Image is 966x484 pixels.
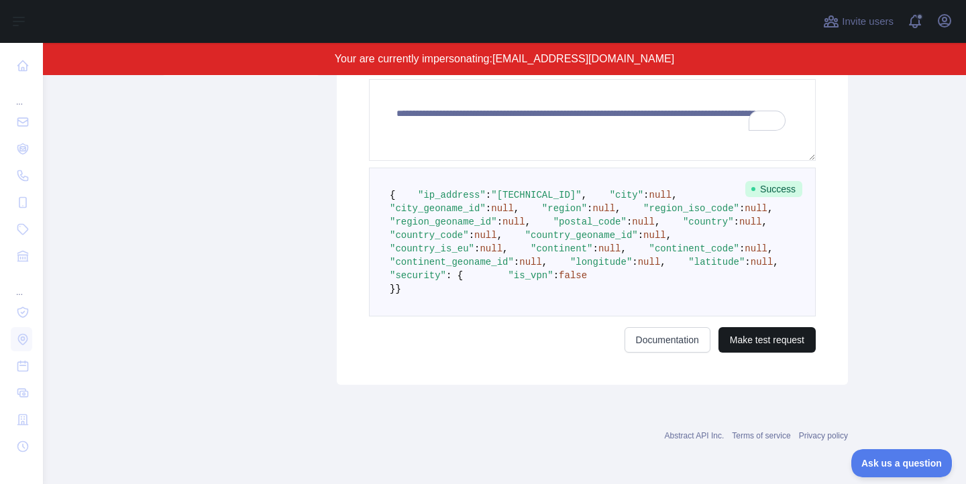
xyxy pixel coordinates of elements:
span: : [486,190,491,200]
span: "region_geoname_id" [390,217,497,227]
span: , [767,203,773,214]
span: , [497,230,502,241]
span: null [519,257,542,267]
a: Abstract API Inc. [665,431,724,440]
span: , [762,217,767,227]
span: : { [446,270,463,281]
span: "region" [542,203,587,214]
span: , [666,230,672,241]
button: Invite users [820,11,896,32]
span: null [491,203,514,214]
span: null [745,243,767,254]
a: Terms of service [732,431,790,440]
span: "continent_geoname_id" [390,257,514,267]
a: Documentation [625,327,710,353]
span: : [553,270,559,281]
span: null [502,217,525,227]
span: Your are currently impersonating: [335,53,492,64]
span: , [773,257,778,267]
span: null [643,230,666,241]
span: "latitude" [688,257,745,267]
span: } [395,284,400,294]
span: , [621,243,627,254]
div: ... [11,271,32,298]
span: null [474,230,497,241]
span: : [627,217,632,227]
span: : [734,217,739,227]
span: "continent_code" [649,243,739,254]
span: , [582,190,587,200]
span: } [390,284,395,294]
span: [EMAIL_ADDRESS][DOMAIN_NAME] [492,53,674,64]
span: "postal_code" [553,217,627,227]
span: , [615,203,621,214]
span: null [649,190,672,200]
span: "country_is_eu" [390,243,474,254]
span: null [739,217,762,227]
span: , [660,257,665,267]
span: "country_code" [390,230,469,241]
span: : [638,230,643,241]
span: null [480,243,502,254]
span: "city" [610,190,643,200]
span: , [542,257,547,267]
span: : [474,243,480,254]
span: "country" [683,217,734,227]
span: , [502,243,508,254]
span: "region_iso_code" [643,203,739,214]
span: "country_geoname_id" [525,230,638,241]
span: null [745,203,767,214]
span: "security" [390,270,446,281]
span: "[TECHNICAL_ID]" [491,190,581,200]
span: Success [745,181,802,197]
span: : [497,217,502,227]
span: false [559,270,587,281]
span: , [514,203,519,214]
span: : [587,203,592,214]
div: ... [11,80,32,107]
span: : [486,203,491,214]
span: , [525,217,531,227]
span: , [655,217,660,227]
iframe: Toggle Customer Support [851,449,953,477]
span: null [632,217,655,227]
span: "city_geoname_id" [390,203,486,214]
span: null [638,257,661,267]
span: "ip_address" [418,190,486,200]
span: Invite users [842,14,894,29]
span: { [390,190,395,200]
span: : [739,243,745,254]
span: null [598,243,621,254]
span: null [751,257,773,267]
span: : [643,190,649,200]
button: Make test request [718,327,816,353]
span: , [672,190,677,200]
span: : [469,230,474,241]
span: "continent" [531,243,592,254]
span: : [739,203,745,214]
span: : [632,257,637,267]
span: "longitude" [570,257,632,267]
a: Privacy policy [799,431,848,440]
span: , [767,243,773,254]
span: : [592,243,598,254]
span: null [592,203,615,214]
span: : [514,257,519,267]
span: : [745,257,750,267]
textarea: To enrich screen reader interactions, please activate Accessibility in Grammarly extension settings [369,79,816,161]
span: "is_vpn" [508,270,553,281]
